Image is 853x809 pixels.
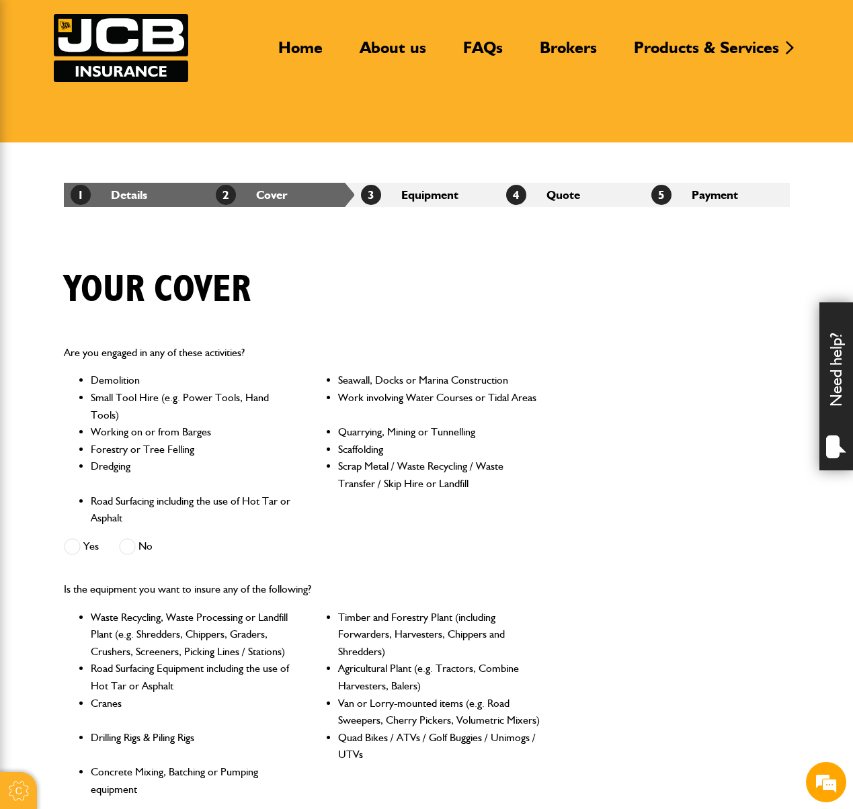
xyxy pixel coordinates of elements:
li: Equipment [354,183,499,207]
li: Van or Lorry-mounted items (e.g. Road Sweepers, Cherry Pickers, Volumetric Mixers) [338,695,541,729]
span: 2 [216,185,236,205]
li: Cover [209,183,354,207]
a: Products & Services [624,38,789,69]
li: Quote [499,183,645,207]
li: Work involving Water Courses or Tidal Areas [338,389,541,423]
li: Scaffolding [338,441,541,458]
span: 1 [71,185,91,205]
li: Scrap Metal / Waste Recycling / Waste Transfer / Skip Hire or Landfill [338,458,541,492]
li: Payment [645,183,790,207]
a: Brokers [530,38,607,69]
p: Are you engaged in any of these activities? [64,344,541,361]
li: Forestry or Tree Felling [91,441,294,458]
a: 1Details [71,187,147,202]
p: Is the equipment you want to insure any of the following? [64,581,541,598]
li: Seawall, Docks or Marina Construction [338,372,541,389]
li: Dredging [91,458,294,492]
a: About us [350,38,436,69]
label: Yes [64,538,99,555]
a: Home [268,38,333,69]
li: Quarrying, Mining or Tunnelling [338,423,541,441]
a: JCB Insurance Services [54,14,188,82]
label: No [119,538,153,555]
li: Agricultural Plant (e.g. Tractors, Combine Harvesters, Balers) [338,660,541,694]
li: Quad Bikes / ATVs / Golf Buggies / Unimogs / UTVs [338,729,541,763]
li: Working on or from Barges [91,423,294,441]
li: Drilling Rigs & Piling Rigs [91,729,294,763]
div: Need help? [819,302,853,470]
li: Small Tool Hire (e.g. Power Tools, Hand Tools) [91,389,294,423]
h1: Your cover [64,267,251,312]
a: FAQs [453,38,513,69]
li: Timber and Forestry Plant (including Forwarders, Harvesters, Chippers and Shredders) [338,609,541,661]
li: Road Surfacing including the use of Hot Tar or Asphalt [91,493,294,527]
span: 4 [506,185,526,205]
li: Waste Recycling, Waste Processing or Landfill Plant (e.g. Shredders, Chippers, Graders, Crushers,... [91,609,294,661]
img: JCB Insurance Services logo [54,14,188,82]
span: 5 [651,185,672,205]
li: Demolition [91,372,294,389]
span: 3 [361,185,381,205]
li: Cranes [91,695,294,729]
li: Concrete Mixing, Batching or Pumping equipment [91,763,294,798]
li: Road Surfacing Equipment including the use of Hot Tar or Asphalt [91,660,294,694]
